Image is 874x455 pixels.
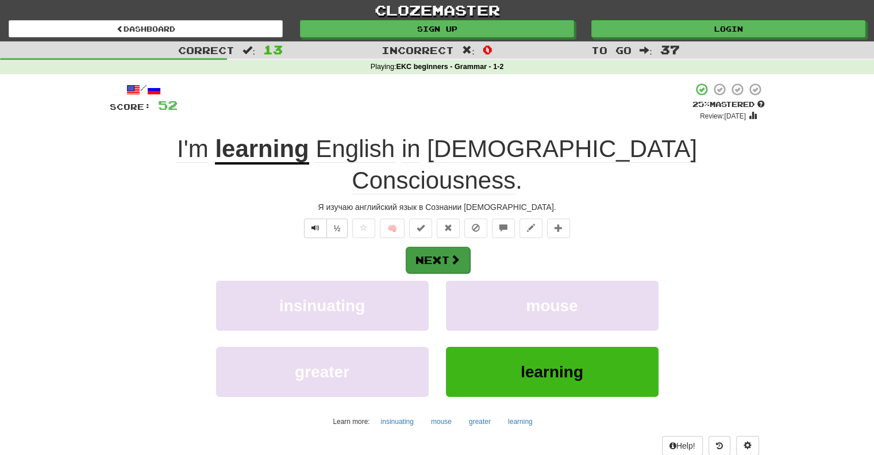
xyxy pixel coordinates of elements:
span: 52 [158,98,178,112]
span: English [315,135,395,163]
small: Review: [DATE] [700,112,746,120]
span: 25 % [692,100,710,109]
span: . [309,135,697,194]
span: greater [295,363,349,381]
div: / [110,82,178,97]
span: 37 [660,43,680,56]
button: learning [502,413,539,430]
button: Set this sentence to 100% Mastered (alt+m) [409,219,432,238]
span: Score: [110,102,151,112]
a: Login [591,20,865,37]
button: greater [463,413,497,430]
span: in [402,135,421,163]
button: Add to collection (alt+a) [547,219,570,238]
span: [DEMOGRAPHIC_DATA] [427,135,697,163]
div: Я изучаю английский язык в Сознании [DEMOGRAPHIC_DATA]. [110,201,765,213]
button: ½ [326,219,348,238]
button: Ignore sentence (alt+i) [464,219,487,238]
button: mouse [446,281,659,331]
u: learning [215,135,309,165]
button: Discuss sentence (alt+u) [492,219,515,238]
button: Reset to 0% Mastered (alt+r) [437,219,460,238]
button: mouse [425,413,458,430]
span: mouse [526,297,577,315]
span: Incorrect [382,44,454,56]
button: learning [446,347,659,397]
small: Learn more: [333,418,369,426]
span: insinuating [279,297,365,315]
span: I'm [177,135,209,163]
span: learning [521,363,583,381]
button: Play sentence audio (ctl+space) [304,219,327,238]
a: Dashboard [9,20,283,37]
span: 0 [483,43,492,56]
div: Mastered [692,100,765,110]
button: greater [216,347,429,397]
span: To go [591,44,632,56]
span: Consciousness [352,167,515,194]
div: Text-to-speech controls [302,219,348,238]
span: : [640,45,652,55]
button: insinuating [374,413,419,430]
button: Edit sentence (alt+d) [519,219,542,238]
a: Sign up [300,20,574,37]
button: 🧠 [380,219,405,238]
button: Next [406,247,470,273]
span: Correct [178,44,234,56]
span: : [242,45,255,55]
button: Favorite sentence (alt+f) [352,219,375,238]
button: insinuating [216,281,429,331]
strong: EKC beginners - Grammar - 1-2 [396,63,503,71]
span: 13 [263,43,283,56]
span: : [462,45,475,55]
